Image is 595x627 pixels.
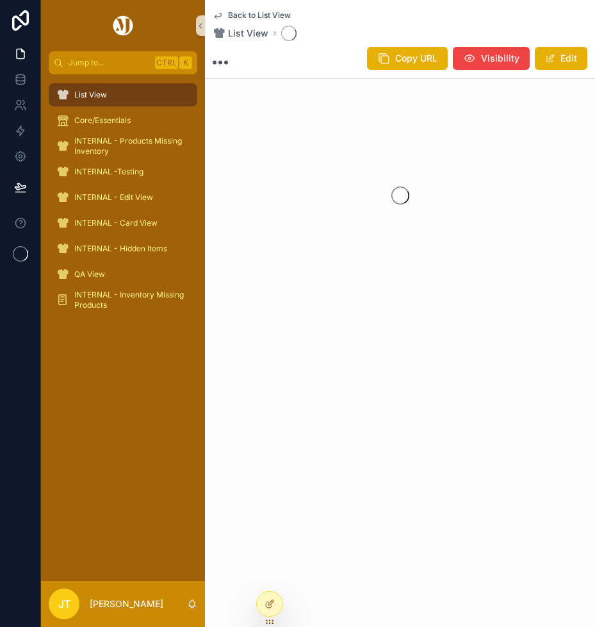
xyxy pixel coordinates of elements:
a: INTERNAL - Hidden Items [49,237,197,260]
span: List View [228,27,268,40]
span: Visibility [481,52,519,65]
div: scrollable content [41,74,205,328]
span: List View [74,90,107,100]
span: Jump to... [69,58,150,68]
p: [PERSON_NAME] [90,598,163,610]
a: QA View [49,263,197,286]
a: INTERNAL -Testing [49,160,197,183]
span: INTERNAL - Edit View [74,192,153,203]
img: App logo [111,15,135,36]
a: Core/Essentials [49,109,197,132]
button: Jump to...CtrlK [49,51,197,74]
span: INTERNAL -Testing [74,167,143,177]
span: INTERNAL - Hidden Items [74,244,167,254]
span: INTERNAL - Inventory Missing Products [74,290,184,310]
button: Edit [535,47,587,70]
span: K [181,58,191,68]
span: Back to List View [228,10,291,21]
span: Copy URL [395,52,437,65]
a: INTERNAL - Card View [49,212,197,235]
a: INTERNAL - Edit View [49,186,197,209]
a: List View [213,27,268,40]
a: List View [49,83,197,106]
span: QA View [74,269,105,280]
span: Core/Essentials [74,115,131,126]
a: INTERNAL - Products Missing Inventory [49,135,197,158]
span: INTERNAL - Products Missing Inventory [74,136,184,156]
span: INTERNAL - Card View [74,218,158,228]
button: Copy URL [367,47,448,70]
button: Visibility [453,47,530,70]
a: INTERNAL - Inventory Missing Products [49,288,197,312]
a: Back to List View [213,10,291,21]
span: JT [58,596,70,612]
span: Ctrl [155,56,178,69]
